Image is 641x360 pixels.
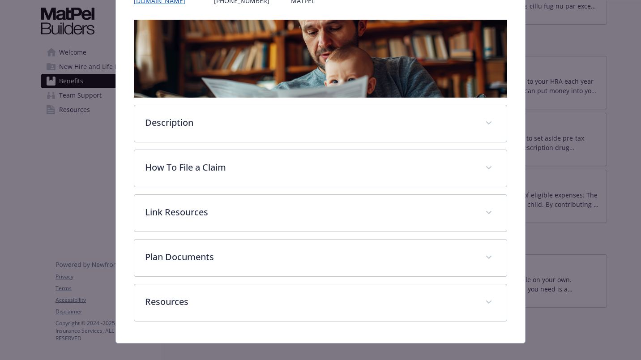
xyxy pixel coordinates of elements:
div: Link Resources [134,195,507,231]
p: Link Resources [145,206,474,219]
p: Plan Documents [145,250,474,264]
p: Description [145,116,474,129]
div: Plan Documents [134,240,507,276]
div: How To File a Claim [134,150,507,187]
img: banner [134,20,507,98]
div: Resources [134,284,507,321]
p: How To File a Claim [145,161,474,174]
div: Description [134,105,507,142]
p: Resources [145,295,474,309]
